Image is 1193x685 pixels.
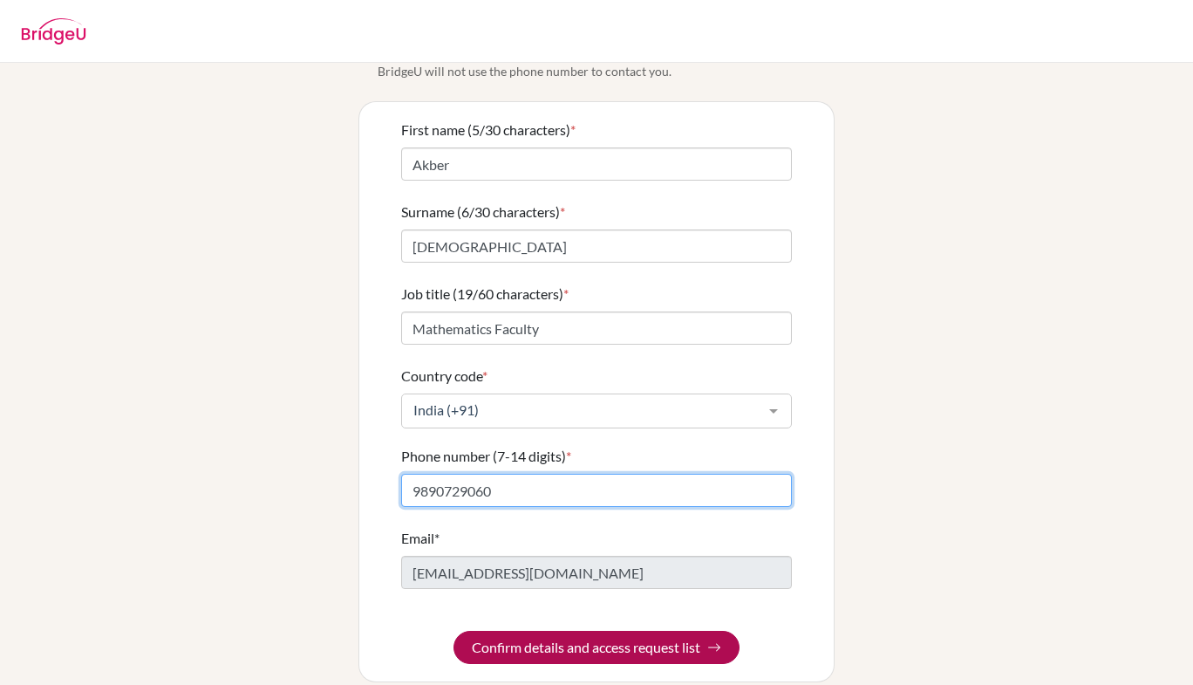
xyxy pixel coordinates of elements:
label: Country code [401,366,487,387]
input: Enter your surname [401,229,792,263]
label: Surname (6/30 characters) [401,202,565,223]
img: BridgeU logo [21,18,86,45]
img: Arrow right [707,640,721,654]
label: Job title (19/60 characters) [401,284,569,305]
input: Enter your number [401,474,792,507]
label: Phone number (7-14 digits) [401,446,571,467]
span: India (+91) [409,401,756,419]
input: Enter your job title [401,312,792,345]
label: Email* [401,528,440,549]
input: Enter your first name [401,147,792,181]
button: Confirm details and access request list [453,631,740,664]
label: First name (5/30 characters) [401,120,576,140]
